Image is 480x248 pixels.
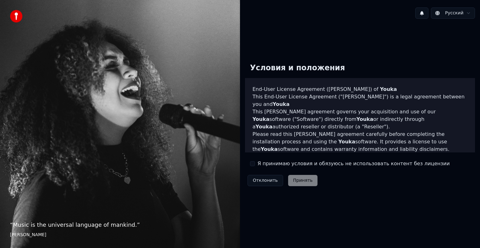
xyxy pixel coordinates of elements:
[261,146,277,152] span: Youka
[252,108,467,131] p: This [PERSON_NAME] agreement governs your acquisition and use of our software ("Software") direct...
[252,131,467,153] p: Please read this [PERSON_NAME] agreement carefully before completing the installation process and...
[245,58,350,78] div: Условия и положения
[357,116,373,122] span: Youka
[252,86,467,93] h3: End-User License Agreement ([PERSON_NAME]) of
[10,10,22,22] img: youka
[10,221,230,229] p: “ Music is the universal language of mankind. ”
[10,232,230,238] footer: [PERSON_NAME]
[338,139,355,145] span: Youka
[273,101,290,107] span: Youka
[252,93,467,108] p: This End-User License Agreement ("[PERSON_NAME]") is a legal agreement between you and
[247,175,283,186] button: Отклонить
[256,124,272,130] span: Youka
[252,116,269,122] span: Youka
[380,86,397,92] span: Youka
[257,160,450,167] label: Я принимаю условия и обязуюсь не использовать контент без лицензии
